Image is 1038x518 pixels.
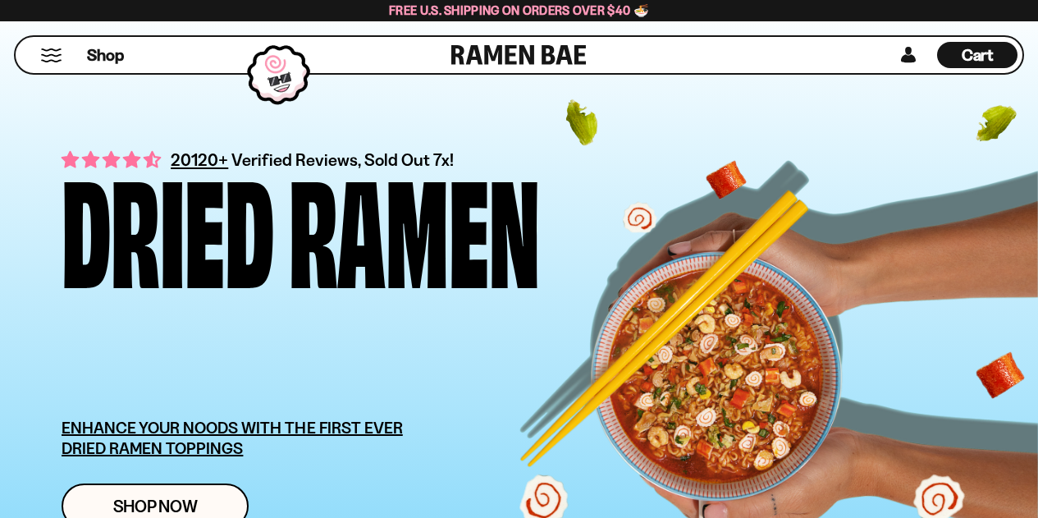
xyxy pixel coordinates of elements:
[962,45,994,65] span: Cart
[389,2,649,18] span: Free U.S. Shipping on Orders over $40 🍜
[113,497,198,515] span: Shop Now
[40,48,62,62] button: Mobile Menu Trigger
[87,44,124,66] span: Shop
[289,168,540,281] div: Ramen
[937,37,1017,73] div: Cart
[87,42,124,68] a: Shop
[62,168,274,281] div: Dried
